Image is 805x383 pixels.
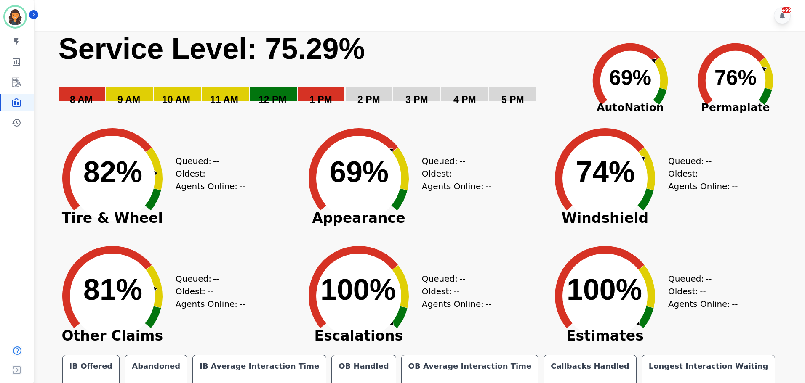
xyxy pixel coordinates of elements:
text: 76% [714,66,757,90]
text: 8 AM [70,94,93,105]
text: Service Level: 75.29% [59,32,365,65]
span: -- [706,272,712,285]
text: 69% [609,66,651,90]
div: Queued: [668,155,731,167]
span: -- [453,285,459,298]
span: Estimates [542,332,668,340]
span: -- [459,155,465,167]
div: IB Average Interaction Time [198,360,321,372]
div: Agents Online: [668,180,740,193]
span: -- [207,167,213,180]
div: Agents Online: [422,298,493,310]
div: Oldest: [422,285,485,298]
span: AutoNation [578,100,683,116]
span: -- [239,180,245,193]
div: +99 [782,7,791,13]
div: Abandoned [130,360,182,372]
span: -- [732,180,738,193]
span: -- [213,272,219,285]
div: Oldest: [176,167,239,180]
text: 12 PM [259,94,286,105]
span: Windshield [542,214,668,222]
span: -- [700,167,706,180]
span: -- [239,298,245,310]
div: Agents Online: [668,298,740,310]
div: Queued: [176,155,239,167]
div: Oldest: [668,285,731,298]
div: Agents Online: [176,180,247,193]
span: Appearance [296,214,422,222]
div: OB Average Interaction Time [407,360,533,372]
div: Queued: [176,272,239,285]
text: 9 AM [117,94,140,105]
text: 82% [83,156,142,188]
div: Longest Interaction Waiting [647,360,770,372]
text: 1 PM [309,94,332,105]
text: 69% [330,156,389,188]
svg: Service Level: 0% [58,31,576,117]
span: Other Claims [49,332,176,340]
span: -- [700,285,706,298]
span: Tire & Wheel [49,214,176,222]
text: 81% [83,273,142,306]
img: Bordered avatar [5,7,25,27]
div: Queued: [422,155,485,167]
div: Callbacks Handled [549,360,631,372]
div: OB Handled [337,360,390,372]
text: 2 PM [357,94,380,105]
div: Queued: [668,272,731,285]
text: 5 PM [501,94,524,105]
span: -- [732,298,738,310]
span: Escalations [296,332,422,340]
text: 10 AM [162,94,190,105]
div: IB Offered [68,360,115,372]
span: -- [207,285,213,298]
text: 100% [567,273,642,306]
div: Oldest: [668,167,731,180]
div: Agents Online: [422,180,493,193]
text: 100% [320,273,396,306]
div: Agents Online: [176,298,247,310]
span: -- [706,155,712,167]
span: -- [485,298,491,310]
span: -- [459,272,465,285]
span: Permaplate [683,100,788,116]
text: 3 PM [405,94,428,105]
span: -- [485,180,491,193]
span: -- [453,167,459,180]
div: Oldest: [176,285,239,298]
div: Queued: [422,272,485,285]
text: 74% [576,156,635,188]
text: 11 AM [210,94,238,105]
text: 4 PM [453,94,476,105]
div: Oldest: [422,167,485,180]
span: -- [213,155,219,167]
